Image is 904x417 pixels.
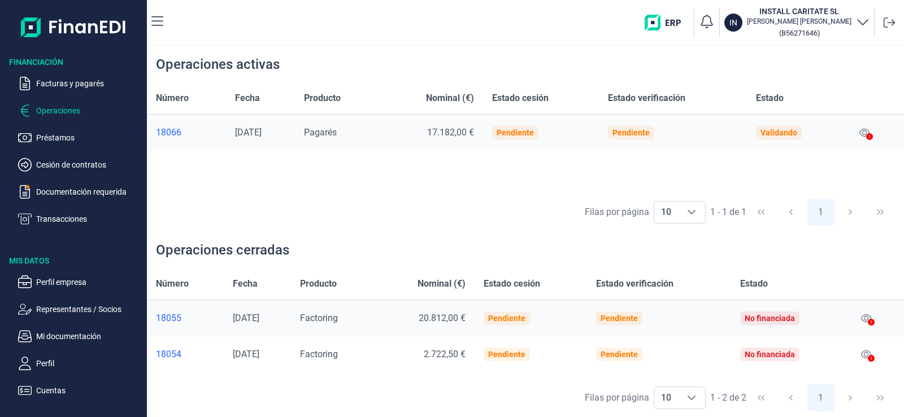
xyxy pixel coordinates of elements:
[807,384,835,411] button: Page 1
[36,185,142,199] p: Documentación requerida
[304,127,337,138] span: Pagarés
[710,393,746,402] span: 1 - 2 de 2
[233,277,258,291] span: Fecha
[36,357,142,370] p: Perfil
[678,201,705,223] div: Choose
[18,104,142,117] button: Operaciones
[424,349,466,359] span: 2.722,50 €
[729,17,737,28] p: IN
[156,241,289,259] div: Operaciones cerradas
[156,349,215,360] a: 18054
[36,77,142,90] p: Facturas y pagarés
[740,277,768,291] span: Estado
[36,212,142,226] p: Transacciones
[756,91,784,105] span: Estado
[18,330,142,343] button: Mi documentación
[156,91,189,105] span: Número
[585,205,649,219] div: Filas por página
[585,391,649,405] div: Filas por página
[488,314,525,323] div: Pendiente
[488,350,525,359] div: Pendiente
[484,277,540,291] span: Estado cesión
[36,158,142,172] p: Cesión de contratos
[18,384,142,397] button: Cuentas
[747,17,851,26] p: [PERSON_NAME] [PERSON_NAME]
[36,330,142,343] p: Mi documentación
[745,350,795,359] div: No financiada
[235,127,286,138] div: [DATE]
[608,91,685,105] span: Estado verificación
[747,384,775,411] button: First Page
[418,277,466,291] span: Nominal (€)
[36,104,142,117] p: Operaciones
[492,91,549,105] span: Estado cesión
[807,199,835,226] button: Page 1
[36,131,142,144] p: Préstamos
[300,313,338,323] span: Factoring
[654,201,678,223] span: 10
[779,29,820,37] small: Copiar cif
[18,131,142,144] button: Préstamos
[497,128,534,137] div: Pendiente
[156,313,215,324] a: 18055
[427,127,474,138] span: 17.182,00 €
[18,77,142,90] button: Facturas y pagarés
[596,277,673,291] span: Estado verificación
[678,387,705,409] div: Choose
[18,158,142,172] button: Cesión de contratos
[601,314,638,323] div: Pendiente
[654,387,678,409] span: 10
[777,199,805,226] button: Previous Page
[867,384,894,411] button: Last Page
[747,6,851,17] h3: INSTALL CARITATE SL
[18,302,142,316] button: Representantes / Socios
[18,275,142,289] button: Perfil empresa
[426,91,474,105] span: Nominal (€)
[300,349,338,359] span: Factoring
[233,313,282,324] div: [DATE]
[724,6,870,39] button: ININSTALL CARITATE SL[PERSON_NAME] [PERSON_NAME](B56271646)
[760,128,797,137] div: Validando
[747,199,775,226] button: First Page
[777,384,805,411] button: Previous Page
[837,199,864,226] button: Next Page
[710,208,746,217] span: 1 - 1 de 1
[18,185,142,199] button: Documentación requerida
[304,91,341,105] span: Producto
[156,55,280,73] div: Operaciones activas
[156,127,217,138] a: 18066
[36,275,142,289] p: Perfil empresa
[745,314,795,323] div: No financiada
[36,384,142,397] p: Cuentas
[419,313,466,323] span: 20.812,00 €
[233,349,282,360] div: [DATE]
[612,128,650,137] div: Pendiente
[18,357,142,370] button: Perfil
[18,212,142,226] button: Transacciones
[156,277,189,291] span: Número
[21,9,127,45] img: Logo de aplicación
[645,15,689,30] img: erp
[837,384,864,411] button: Next Page
[300,277,337,291] span: Producto
[867,199,894,226] button: Last Page
[36,302,142,316] p: Representantes / Socios
[601,350,638,359] div: Pendiente
[235,91,260,105] span: Fecha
